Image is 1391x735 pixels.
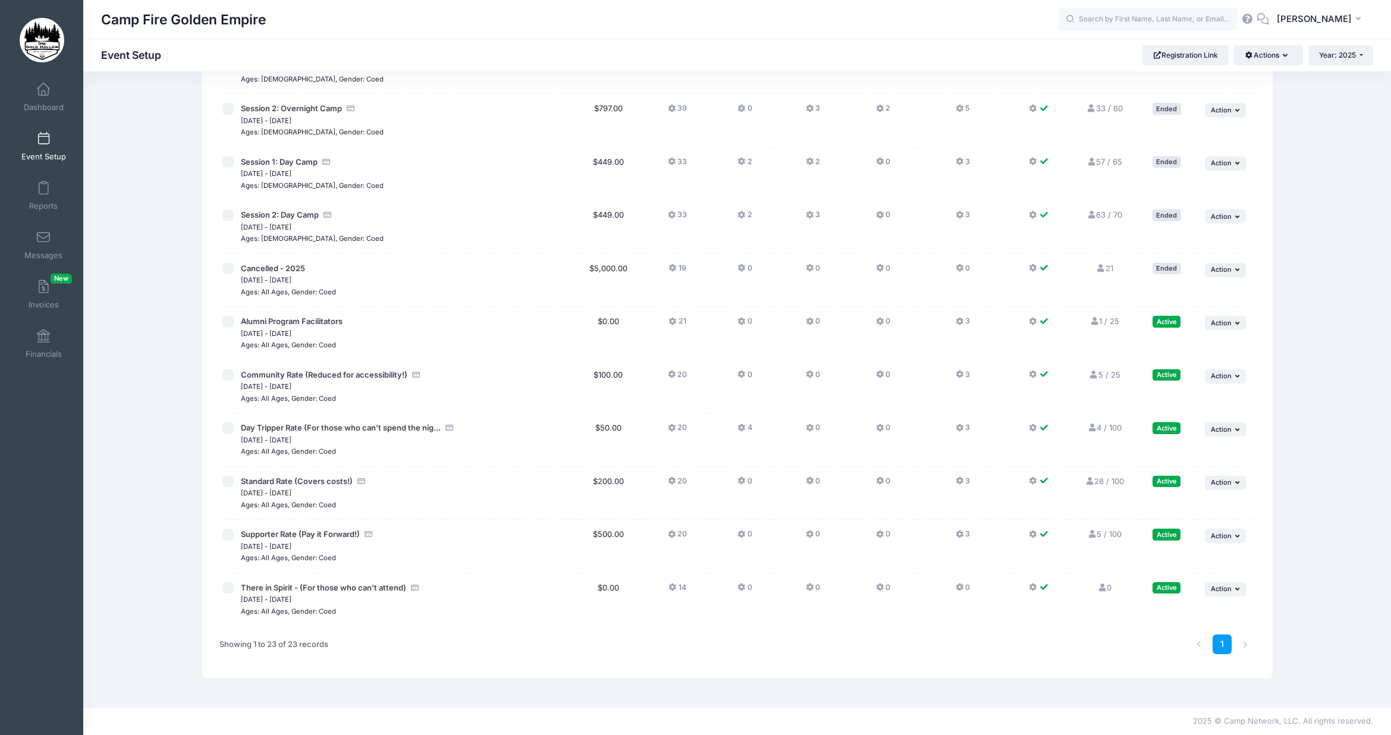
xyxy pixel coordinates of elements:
button: 4 [737,422,752,439]
small: Ages: All Ages, Gender: Coed [241,288,336,296]
button: 3 [956,476,970,493]
span: Messages [24,250,62,260]
button: 3 [956,209,970,227]
small: Ages: [DEMOGRAPHIC_DATA], Gender: Coed [241,181,384,190]
div: Active [1153,582,1180,593]
a: Dashboard [15,76,72,118]
small: Ages: All Ages, Gender: Coed [241,341,336,349]
button: 0 [956,582,970,599]
button: Action [1205,263,1246,277]
span: Session 2: Day Camp [241,210,319,219]
small: Ages: [DEMOGRAPHIC_DATA], Gender: Coed [241,128,384,136]
small: [DATE] - [DATE] [241,382,291,391]
a: 5 / 25 [1089,370,1120,379]
small: [DATE] - [DATE] [241,542,291,551]
span: Action [1211,212,1232,221]
td: $5,000.00 [576,254,640,307]
button: 0 [737,263,752,280]
span: Action [1211,159,1232,167]
button: 0 [876,422,890,439]
span: Action [1211,372,1232,380]
span: Alumni Program Facilitators [241,316,343,326]
a: Messages [15,224,72,266]
i: Accepting Credit Card Payments [356,478,366,485]
button: 0 [876,369,890,387]
i: Accepting Credit Card Payments [363,530,373,538]
div: Active [1153,422,1180,434]
button: 0 [876,316,890,333]
a: 1 / 25 [1089,316,1119,326]
small: Ages: [DEMOGRAPHIC_DATA], Gender: Coed [241,75,384,83]
button: 0 [737,316,752,333]
button: 0 [806,582,820,599]
button: 2 [737,156,752,174]
button: Action [1205,529,1246,543]
button: 3 [956,369,970,387]
i: Accepting Credit Card Payments [410,584,419,592]
button: 0 [876,263,890,280]
small: [DATE] - [DATE] [241,489,291,497]
span: There in Spirit - (For those who can't attend) [241,583,406,592]
button: 0 [806,476,820,493]
button: Action [1205,316,1246,330]
button: 33 [668,209,687,227]
button: 0 [806,422,820,439]
button: 2 [806,156,820,174]
span: Action [1211,532,1232,540]
td: $797.00 [576,94,640,147]
button: Action [1205,476,1246,490]
button: 0 [876,529,890,546]
a: 1 [1213,635,1232,654]
a: 0 [1097,583,1111,592]
small: Ages: All Ages, Gender: Coed [241,554,336,562]
a: 33 / 60 [1087,103,1123,113]
div: Showing 1 to 23 of 23 records [219,631,328,658]
button: 20 [668,529,687,546]
span: Event Setup [21,152,66,162]
h1: Event Setup [101,49,171,61]
small: [DATE] - [DATE] [241,436,291,444]
i: Accepting Credit Card Payments [346,105,355,112]
i: Accepting Credit Card Payments [411,371,420,379]
button: 19 [668,263,686,280]
button: 0 [876,582,890,599]
button: 20 [668,369,687,387]
span: Cancelled - 2025 [241,263,305,273]
span: Financials [26,349,62,359]
small: [DATE] - [DATE] [241,595,291,604]
span: Invoices [29,300,59,310]
button: 0 [876,209,890,227]
button: 0 [737,103,752,120]
td: $500.00 [576,520,640,573]
span: [PERSON_NAME] [1277,12,1352,26]
a: InvoicesNew [15,274,72,315]
button: 5 [956,103,969,120]
a: 21 [1096,263,1113,273]
a: 4 / 100 [1087,423,1122,432]
button: 20 [668,476,687,493]
button: 2 [737,209,752,227]
button: Year: 2025 [1308,45,1373,65]
img: Camp Fire Golden Empire [20,18,64,62]
i: Accepting Credit Card Payments [444,424,454,432]
div: Ended [1153,209,1181,221]
a: 28 / 100 [1085,476,1124,486]
button: 0 [876,476,890,493]
span: Community Rate (Reduced for accessibility!) [241,370,407,379]
span: Day Tripper Rate (For those who can't spend the nig... [241,423,441,432]
button: Action [1205,156,1246,171]
span: Action [1211,319,1232,327]
button: 0 [806,316,820,333]
small: Ages: All Ages, Gender: Coed [241,501,336,509]
span: 2025 © Camp Network, LLC. All rights reserved. [1193,716,1373,725]
span: Session 1: Day Camp [241,157,318,167]
button: 14 [668,582,686,599]
button: 39 [668,103,687,120]
button: Action [1205,369,1246,384]
a: 5 / 100 [1087,529,1122,539]
div: Ended [1153,156,1181,168]
button: 2 [876,103,890,120]
button: Action [1205,422,1246,436]
span: Action [1211,425,1232,434]
small: [DATE] - [DATE] [241,329,291,338]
